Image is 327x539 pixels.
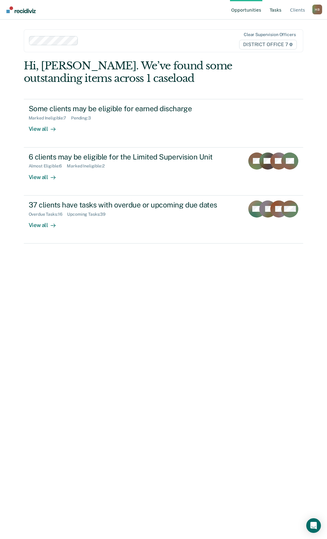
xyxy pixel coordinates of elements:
div: 37 clients have tasks with overdue or upcoming due dates [29,200,240,209]
span: DISTRICT OFFICE 7 [239,40,297,50]
div: Open Intercom Messenger [306,518,321,533]
img: Recidiviz [6,6,36,13]
div: Almost Eligible : 6 [29,163,67,169]
div: Clear supervision officers [244,32,296,37]
a: Some clients may be eligible for earned dischargeMarked Ineligible:7Pending:3View all [24,99,304,147]
div: Pending : 3 [71,116,96,121]
div: Hi, [PERSON_NAME]. We’ve found some outstanding items across 1 caseload [24,60,247,85]
div: 6 clients may be eligible for the Limited Supervision Unit [29,152,240,161]
div: H B [312,5,322,14]
div: Some clients may be eligible for earned discharge [29,104,243,113]
div: Upcoming Tasks : 39 [67,212,110,217]
button: Profile dropdown button [312,5,322,14]
div: View all [29,121,63,133]
div: Overdue Tasks : 16 [29,212,67,217]
a: 6 clients may be eligible for the Limited Supervision UnitAlmost Eligible:6Marked Ineligible:2Vie... [24,148,304,196]
div: View all [29,169,63,181]
div: Marked Ineligible : 7 [29,116,71,121]
div: Marked Ineligible : 2 [67,163,109,169]
div: View all [29,217,63,229]
a: 37 clients have tasks with overdue or upcoming due datesOverdue Tasks:16Upcoming Tasks:39View all [24,196,304,244]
